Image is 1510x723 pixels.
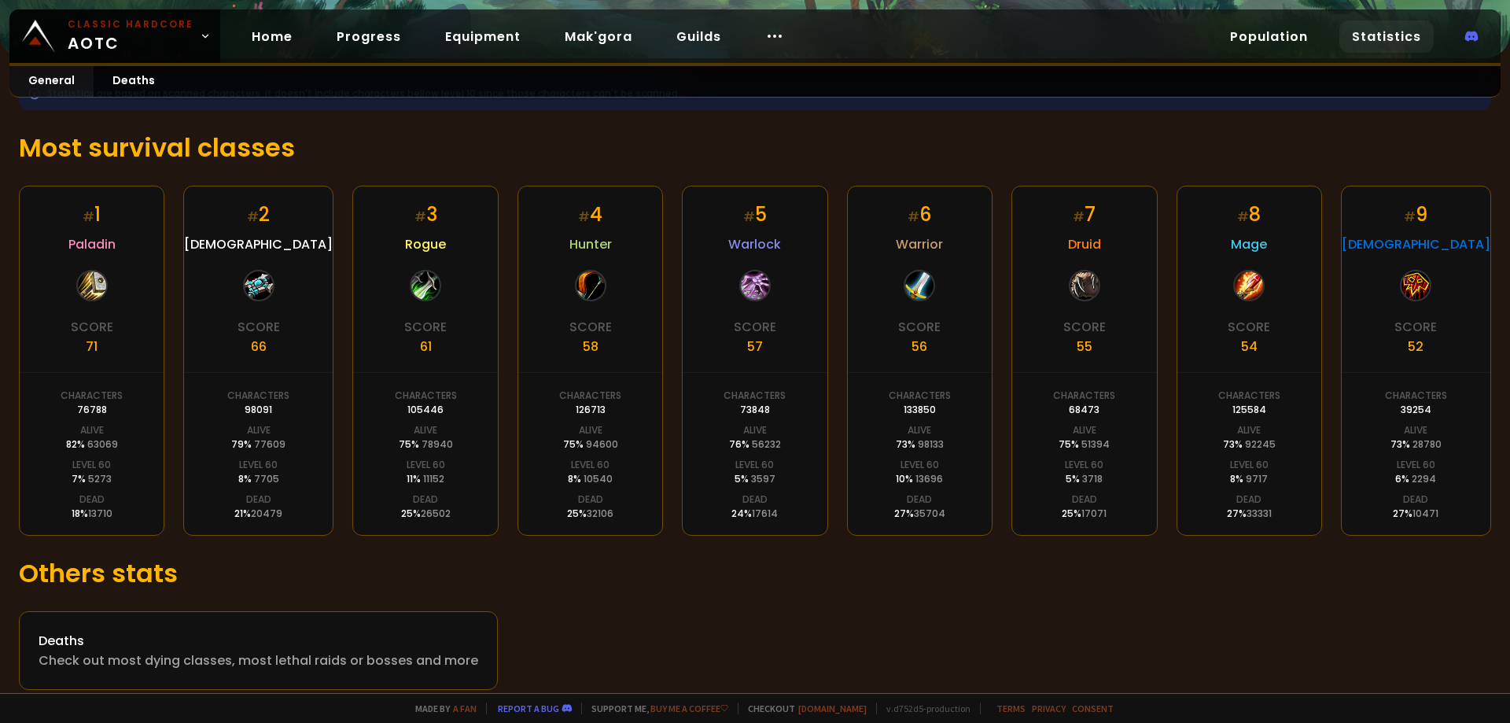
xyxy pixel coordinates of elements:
div: Dead [246,492,271,507]
span: 3597 [751,472,775,485]
div: Dead [413,492,438,507]
div: Level 60 [1230,458,1269,472]
a: Deaths [94,66,174,97]
div: Characters [559,389,621,403]
div: 98091 [245,403,272,417]
a: Terms [996,703,1026,714]
div: 73 % [896,437,944,452]
div: Characters [227,389,289,403]
span: Paladin [68,234,116,254]
div: 57 [747,337,763,356]
div: Characters [1218,389,1280,403]
div: 58 [583,337,598,356]
h1: Others stats [19,555,1491,592]
span: v. d752d5 - production [876,703,970,714]
span: 56232 [752,437,781,451]
a: DeathsCheck out most dying classes, most lethal raids or bosses and more [19,611,498,690]
div: Level 60 [735,458,774,472]
span: Mage [1231,234,1267,254]
div: Characters [1385,389,1447,403]
div: Score [238,317,280,337]
div: 126713 [576,403,606,417]
div: 75 % [563,437,618,452]
div: Alive [1073,423,1096,437]
span: 77609 [254,437,285,451]
div: 25 % [567,507,613,521]
span: 17071 [1081,507,1107,520]
div: Alive [579,423,602,437]
div: Dead [79,492,105,507]
div: Characters [61,389,123,403]
div: 76 % [729,437,781,452]
div: 54 [1241,337,1258,356]
span: Made by [406,703,477,714]
a: Population [1217,20,1320,53]
h1: Most survival classes [19,129,1491,167]
div: 10 % [896,472,943,486]
div: Characters [395,389,457,403]
span: 5273 [88,472,112,485]
small: # [908,208,919,226]
div: Level 60 [571,458,610,472]
span: [DEMOGRAPHIC_DATA] [1342,234,1490,254]
a: a fan [453,703,477,714]
span: 94600 [586,437,618,451]
div: 5 [743,201,767,228]
div: 8 % [1230,472,1268,486]
div: Level 60 [72,458,111,472]
div: Alive [743,423,767,437]
div: 5 % [735,472,775,486]
div: Level 60 [900,458,939,472]
div: Dead [907,492,932,507]
span: 92245 [1245,437,1276,451]
div: Dead [1236,492,1261,507]
div: 68473 [1069,403,1099,417]
div: 27 % [894,507,945,521]
div: 73 % [1223,437,1276,452]
span: 51394 [1081,437,1110,451]
div: 8 % [238,472,279,486]
div: 61 [420,337,432,356]
div: 3 [414,201,437,228]
div: Alive [414,423,437,437]
div: 7 [1073,201,1096,228]
div: 73848 [740,403,770,417]
div: 105446 [407,403,444,417]
div: Score [898,317,941,337]
span: Support me, [581,703,728,714]
div: Dead [578,492,603,507]
span: 10540 [584,472,613,485]
div: 75 % [1059,437,1110,452]
div: 75 % [399,437,453,452]
a: Mak'gora [552,20,645,53]
div: Score [71,317,113,337]
a: Statistics [1339,20,1434,53]
div: Level 60 [1397,458,1435,472]
span: AOTC [68,17,193,55]
div: Score [1063,317,1106,337]
small: # [1404,208,1416,226]
div: 7 % [72,472,112,486]
span: 7705 [254,472,279,485]
span: 2294 [1412,472,1436,485]
div: 8 % [568,472,613,486]
span: Warlock [728,234,781,254]
span: 17614 [752,507,778,520]
small: # [1237,208,1249,226]
div: Alive [1237,423,1261,437]
span: 26502 [421,507,451,520]
div: Score [1394,317,1437,337]
span: 28780 [1412,437,1442,451]
span: 33331 [1247,507,1272,520]
small: # [1073,208,1085,226]
span: 35704 [914,507,945,520]
div: Level 60 [1065,458,1103,472]
small: # [83,208,94,226]
span: 3718 [1082,472,1103,485]
a: Privacy [1032,703,1066,714]
span: Druid [1068,234,1101,254]
a: Progress [324,20,414,53]
div: 2 [247,201,270,228]
div: Characters [889,389,951,403]
a: Equipment [433,20,533,53]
